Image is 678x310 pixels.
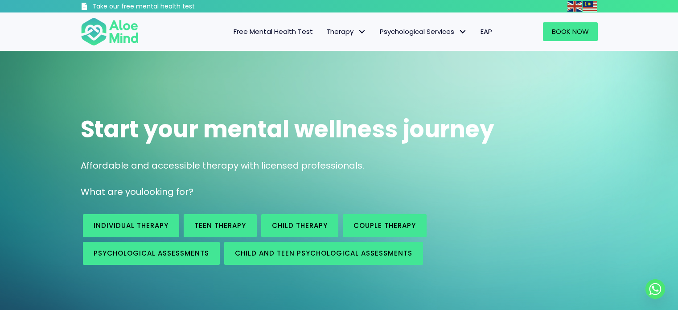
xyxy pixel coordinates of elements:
[81,17,139,46] img: Aloe mind Logo
[227,22,320,41] a: Free Mental Health Test
[552,27,589,36] span: Book Now
[150,22,499,41] nav: Menu
[474,22,499,41] a: EAP
[83,214,179,237] a: Individual therapy
[92,2,242,11] h3: Take our free mental health test
[583,1,598,11] a: Malay
[645,279,665,299] a: Whatsapp
[326,27,366,36] span: Therapy
[235,248,412,258] span: Child and Teen Psychological assessments
[261,214,338,237] a: Child Therapy
[356,25,369,38] span: Therapy: submenu
[543,22,598,41] a: Book Now
[141,186,193,198] span: looking for?
[380,27,467,36] span: Psychological Services
[94,221,168,230] span: Individual therapy
[81,2,242,12] a: Take our free mental health test
[83,242,220,265] a: Psychological assessments
[320,22,373,41] a: TherapyTherapy: submenu
[81,113,494,145] span: Start your mental wellness journey
[343,214,427,237] a: Couple therapy
[81,159,598,172] p: Affordable and accessible therapy with licensed professionals.
[194,221,246,230] span: Teen Therapy
[234,27,313,36] span: Free Mental Health Test
[224,242,423,265] a: Child and Teen Psychological assessments
[481,27,492,36] span: EAP
[567,1,582,12] img: en
[567,1,583,11] a: English
[456,25,469,38] span: Psychological Services: submenu
[81,186,141,198] span: What are you
[353,221,416,230] span: Couple therapy
[373,22,474,41] a: Psychological ServicesPsychological Services: submenu
[184,214,257,237] a: Teen Therapy
[583,1,597,12] img: ms
[272,221,328,230] span: Child Therapy
[94,248,209,258] span: Psychological assessments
